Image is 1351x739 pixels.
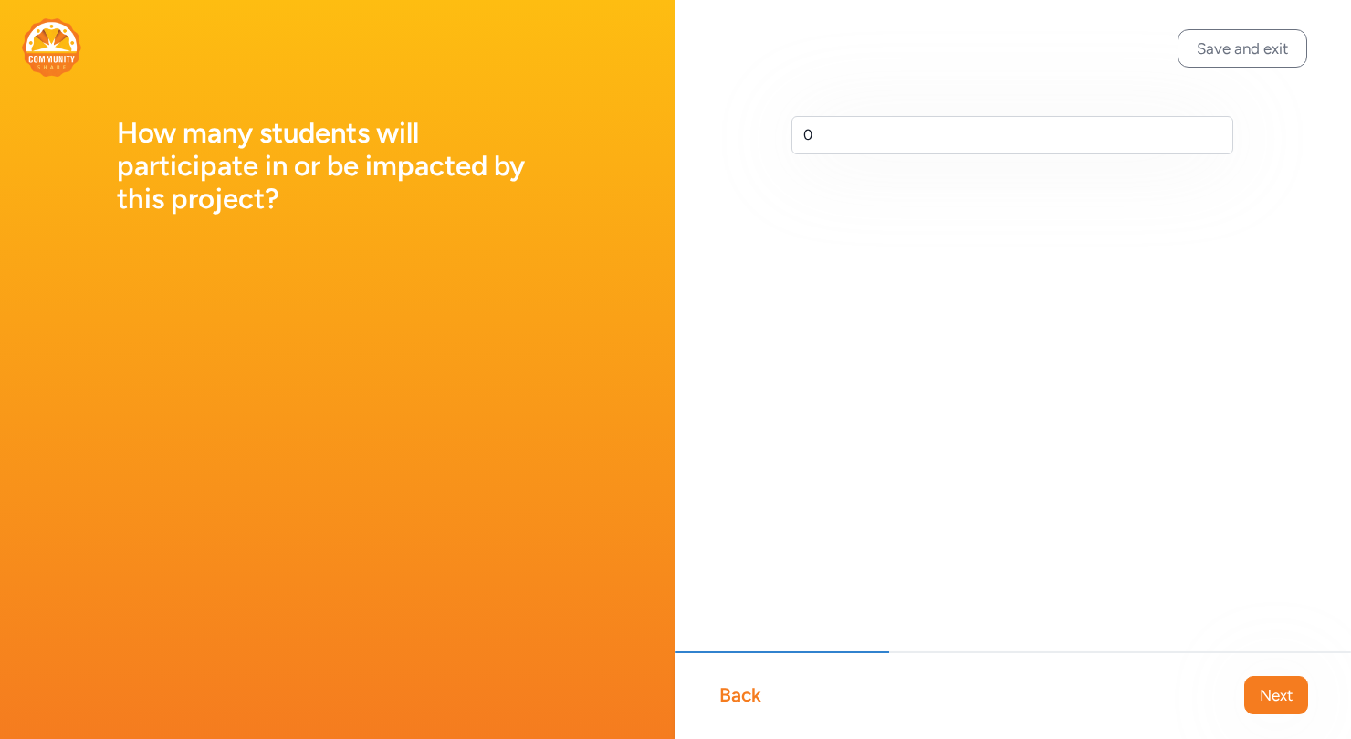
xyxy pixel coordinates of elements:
[1178,29,1307,68] button: Save and exit
[1244,676,1308,714] button: Next
[117,117,559,216] h1: How many students will participate in or be impacted by this project?
[791,116,1233,154] input: Enter a number...
[22,18,81,77] img: logo
[719,682,761,708] div: Back
[1260,684,1293,706] span: Next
